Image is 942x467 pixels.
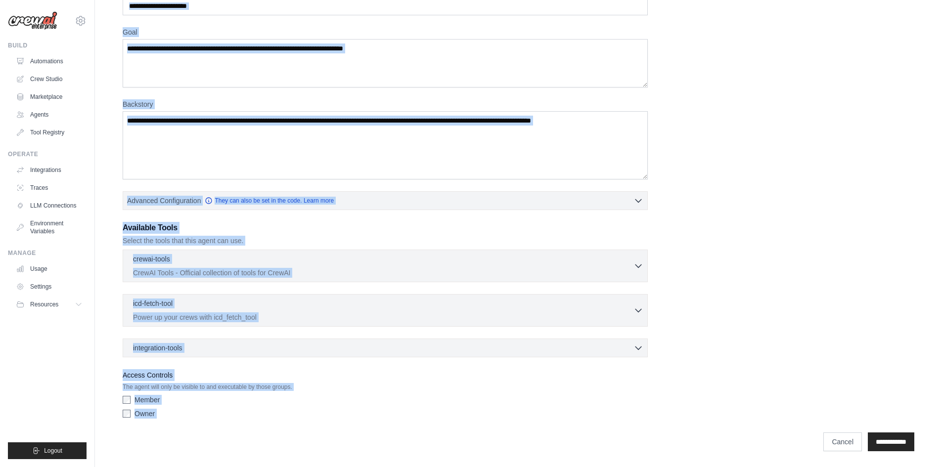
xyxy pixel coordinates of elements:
p: crewai-tools [133,254,170,264]
p: icd-fetch-tool [133,298,173,308]
a: LLM Connections [12,198,87,213]
a: They can also be set in the code. Learn more [205,197,334,205]
span: integration-tools [133,343,182,353]
div: Build [8,42,87,49]
h3: Available Tools [123,222,648,234]
button: icd-fetch-tool Power up your crews with icd_fetch_tool [127,298,643,322]
label: Member [135,395,160,405]
p: Select the tools that this agent can use. [123,236,648,246]
button: Logout [8,442,87,459]
img: Logo [8,11,57,30]
span: Resources [30,300,58,308]
p: The agent will only be visible to and executable by those groups. [123,383,648,391]
a: Automations [12,53,87,69]
div: Manage [8,249,87,257]
a: Traces [12,180,87,196]
label: Backstory [123,99,648,109]
button: Resources [12,297,87,312]
label: Owner [135,409,155,419]
a: Usage [12,261,87,277]
button: Advanced Configuration They can also be set in the code. Learn more [123,192,647,210]
a: Tool Registry [12,125,87,140]
span: Logout [44,447,62,455]
label: Goal [123,27,648,37]
a: Environment Variables [12,215,87,239]
div: Operate [8,150,87,158]
span: Advanced Configuration [127,196,201,206]
a: Settings [12,279,87,295]
a: Cancel [823,432,862,451]
label: Access Controls [123,369,648,381]
a: Marketplace [12,89,87,105]
button: crewai-tools CrewAI Tools - Official collection of tools for CrewAI [127,254,643,278]
p: CrewAI Tools - Official collection of tools for CrewAI [133,268,633,278]
a: Crew Studio [12,71,87,87]
p: Power up your crews with icd_fetch_tool [133,312,633,322]
a: Integrations [12,162,87,178]
a: Agents [12,107,87,123]
button: integration-tools [127,343,643,353]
